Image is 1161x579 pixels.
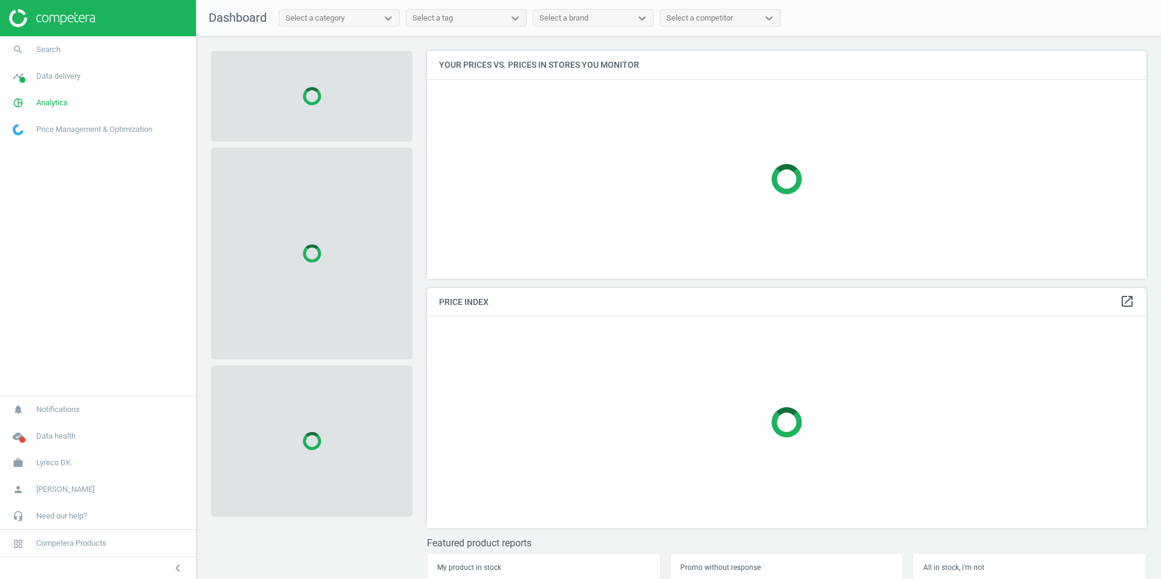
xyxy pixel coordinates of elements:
span: Price Management & Optimization [36,124,152,135]
div: Select a category [285,13,345,24]
button: chevron_left [163,560,193,576]
i: cloud_done [7,425,30,448]
span: Notifications [36,404,80,415]
i: chevron_left [171,561,185,575]
a: open_in_new [1120,294,1134,310]
i: timeline [7,65,30,88]
h4: Price Index [427,288,1146,316]
i: work [7,451,30,474]
span: [PERSON_NAME] [36,484,94,495]
h5: Promo without response [680,563,893,572]
i: pie_chart_outlined [7,91,30,114]
i: person [7,478,30,501]
div: Select a competitor [666,13,733,24]
i: notifications [7,398,30,421]
h4: Your prices vs. prices in stores you monitor [427,51,1146,79]
img: ajHJNr6hYgQAAAAASUVORK5CYII= [9,9,95,27]
div: Select a tag [412,13,453,24]
span: Data delivery [36,71,80,82]
span: Lyreco DK [36,457,71,468]
i: headset_mic [7,505,30,528]
i: open_in_new [1120,294,1134,309]
img: wGWNvw8QSZomAAAAABJRU5ErkJggg== [13,124,24,136]
span: Need our help? [36,511,87,522]
i: search [7,38,30,61]
h5: My product in stock [437,563,650,572]
span: Dashboard [209,10,267,25]
span: Data health [36,431,76,442]
span: Competera Products [36,538,106,549]
h5: All in stock, i'm not [923,563,1136,572]
h3: Featured product reports [427,537,1146,549]
span: Search [36,44,60,55]
div: Select a brand [539,13,588,24]
span: Analytics [36,97,68,108]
